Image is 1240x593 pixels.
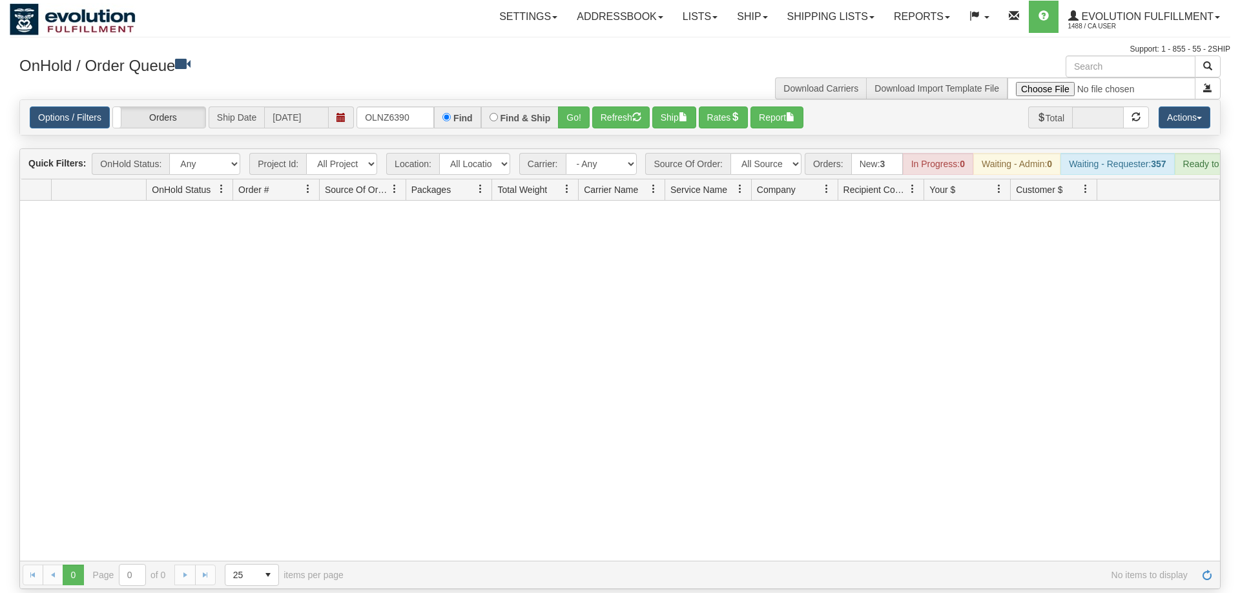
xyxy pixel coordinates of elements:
[1197,565,1217,585] a: Refresh
[233,568,250,581] span: 25
[816,178,838,200] a: Company filter column settings
[20,149,1220,179] div: grid toolbar
[567,1,673,33] a: Addressbook
[750,106,803,128] button: Report
[211,178,232,200] a: OnHold Status filter column settings
[729,178,751,200] a: Service Name filter column settings
[778,1,884,33] a: Shipping lists
[238,183,269,196] span: Order #
[584,183,638,196] span: Carrier Name
[592,106,650,128] button: Refresh
[490,1,567,33] a: Settings
[519,153,566,175] span: Carrier:
[1195,55,1221,77] button: Search
[652,106,696,128] button: Ship
[297,178,319,200] a: Order # filter column settings
[501,114,551,123] label: Find & Ship
[10,3,136,35] img: logo1488.jpg
[699,106,749,128] button: Rates
[1159,106,1210,128] button: Actions
[113,107,205,128] label: Orders
[1059,1,1230,33] a: Evolution Fulfillment 1488 / CA User
[1079,11,1214,22] span: Evolution Fulfillment
[1151,159,1166,169] strong: 357
[93,564,166,586] span: Page of 0
[1060,153,1174,175] div: Waiting - Requester:
[643,178,665,200] a: Carrier Name filter column settings
[28,157,86,170] label: Quick Filters:
[1028,106,1073,128] span: Total
[645,153,730,175] span: Source Of Order:
[558,106,590,128] button: Go!
[880,159,885,169] strong: 3
[30,106,110,128] a: Options / Filters
[225,564,279,586] span: Page sizes drop down
[325,183,389,196] span: Source Of Order
[225,564,344,586] span: items per page
[1075,178,1097,200] a: Customer $ filter column settings
[960,159,965,169] strong: 0
[470,178,491,200] a: Packages filter column settings
[783,83,858,94] a: Download Carriers
[851,153,903,175] div: New:
[362,570,1188,580] span: No items to display
[453,114,473,123] label: Find
[843,183,908,196] span: Recipient Country
[63,565,83,585] span: Page 0
[1068,20,1165,33] span: 1488 / CA User
[874,83,999,94] a: Download Import Template File
[884,1,960,33] a: Reports
[902,178,924,200] a: Recipient Country filter column settings
[152,183,211,196] span: OnHold Status
[10,44,1230,55] div: Support: 1 - 855 - 55 - 2SHIP
[973,153,1060,175] div: Waiting - Admin:
[249,153,306,175] span: Project Id:
[1016,183,1062,196] span: Customer $
[903,153,973,175] div: In Progress:
[805,153,851,175] span: Orders:
[384,178,406,200] a: Source Of Order filter column settings
[757,183,796,196] span: Company
[411,183,451,196] span: Packages
[19,55,610,74] h3: OnHold / Order Queue
[929,183,955,196] span: Your $
[556,178,578,200] a: Total Weight filter column settings
[258,565,278,585] span: select
[1008,77,1195,99] input: Import
[670,183,727,196] span: Service Name
[92,153,169,175] span: OnHold Status:
[1066,55,1195,77] input: Search
[1210,230,1239,362] iframe: chat widget
[1047,159,1052,169] strong: 0
[727,1,777,33] a: Ship
[497,183,547,196] span: Total Weight
[673,1,727,33] a: Lists
[356,106,434,128] input: Order #
[386,153,439,175] span: Location:
[209,106,264,128] span: Ship Date
[988,178,1010,200] a: Your $ filter column settings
